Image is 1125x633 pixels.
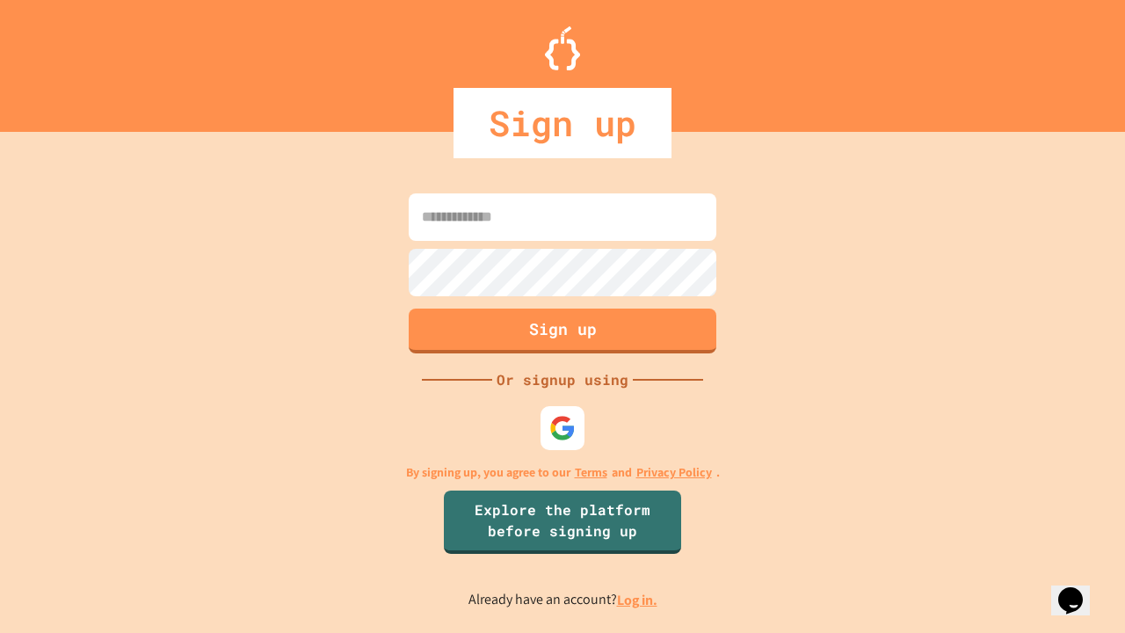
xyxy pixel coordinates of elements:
[545,26,580,70] img: Logo.svg
[1051,563,1107,615] iframe: chat widget
[492,369,633,390] div: Or signup using
[406,463,720,482] p: By signing up, you agree to our and .
[575,463,607,482] a: Terms
[468,589,657,611] p: Already have an account?
[636,463,712,482] a: Privacy Policy
[444,491,681,554] a: Explore the platform before signing up
[454,88,671,158] div: Sign up
[409,309,716,353] button: Sign up
[617,591,657,609] a: Log in.
[549,415,576,441] img: google-icon.svg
